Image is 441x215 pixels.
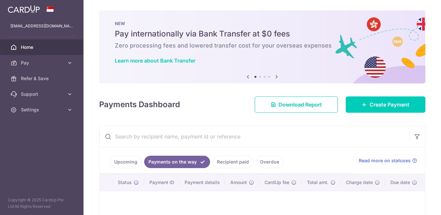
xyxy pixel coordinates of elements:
span: Support [21,91,64,97]
img: Bank transfer banner [99,10,425,83]
a: Read more on statuses [359,157,417,164]
input: Search by recipient name, payment id or reference [99,126,409,147]
span: CardUp fee [265,179,289,186]
span: Status [118,179,132,186]
span: Refer & Save [21,75,64,82]
th: Payment ID [144,174,179,191]
th: Payment details [179,174,225,191]
span: Due date [390,179,410,186]
span: Amount [230,179,247,186]
span: Read more on statuses [359,157,411,164]
span: Home [21,44,64,50]
span: Pay [21,60,64,66]
img: CardUp [8,5,40,13]
span: Charge date [346,179,373,186]
a: Overdue [256,156,283,168]
span: Help [15,5,28,10]
a: Download Report [255,96,338,113]
a: Recipient paid [213,156,253,168]
p: [EMAIL_ADDRESS][DOMAIN_NAME] [10,23,73,29]
span: Total amt. [307,179,328,186]
a: Payments on the way [144,156,210,168]
span: Create Payment [370,101,409,108]
h4: Payments Dashboard [99,99,180,110]
span: Settings [21,107,64,113]
a: Learn more about Bank Transfer [115,57,195,64]
span: Download Report [279,101,322,108]
a: Create Payment [346,96,425,113]
h6: Zero processing fees and lowered transfer cost for your overseas expenses [115,42,410,50]
h5: Pay internationally via Bank Transfer at $0 fees [115,29,410,39]
a: Upcoming [110,156,142,168]
p: NEW [115,21,410,26]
